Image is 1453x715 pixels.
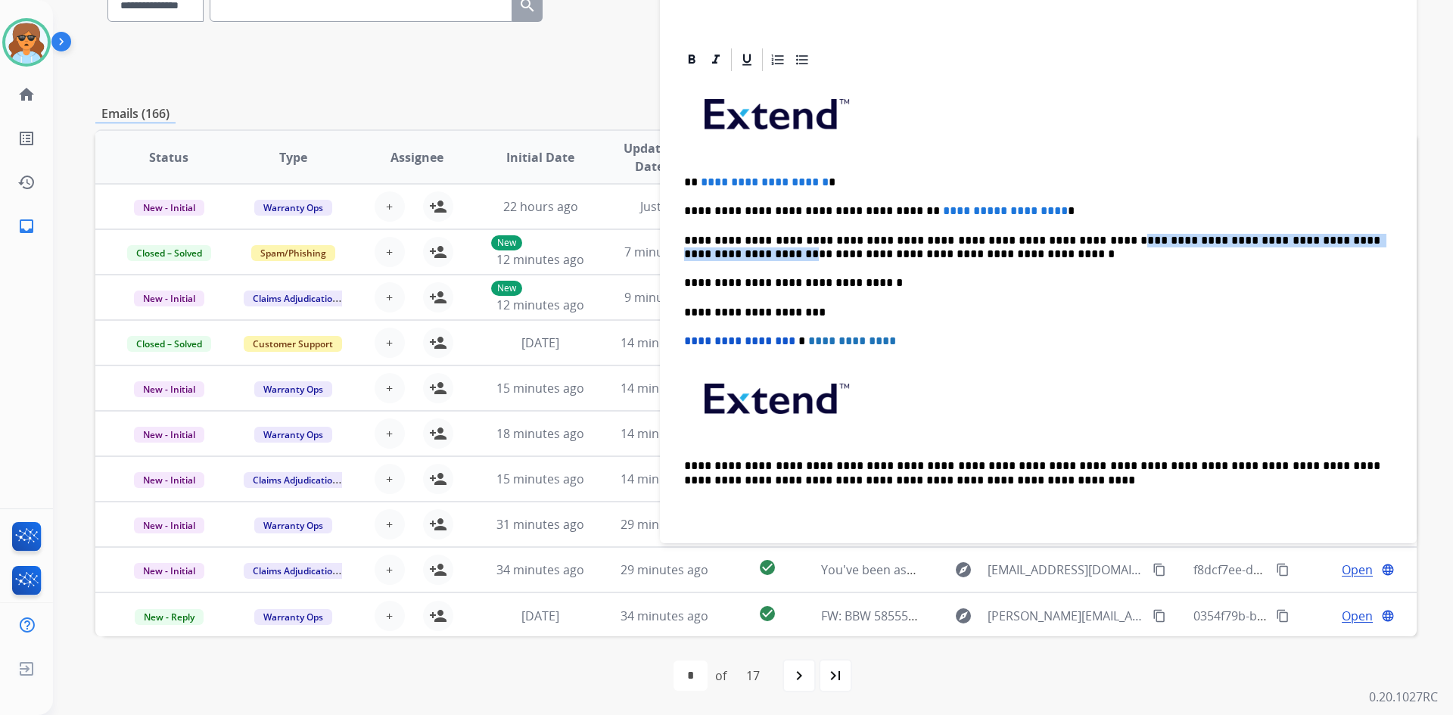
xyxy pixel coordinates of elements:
mat-icon: language [1381,563,1395,577]
span: 7 minutes ago [624,244,705,260]
span: 12 minutes ago [496,297,584,313]
span: [PERSON_NAME][EMAIL_ADDRESS][DOMAIN_NAME] [988,607,1143,625]
button: + [375,509,405,539]
span: 15 minutes ago [496,380,584,396]
span: Open [1342,561,1373,579]
mat-icon: person_add [429,470,447,488]
button: + [375,418,405,449]
span: [DATE] [521,608,559,624]
span: Spam/Phishing [251,245,335,261]
mat-icon: home [17,85,36,104]
span: New - Initial [134,472,204,488]
button: + [375,328,405,358]
mat-icon: person_add [429,607,447,625]
span: + [386,243,393,261]
span: Warranty Ops [254,381,332,397]
span: + [386,288,393,306]
span: New - Initial [134,427,204,443]
mat-icon: language [1381,609,1395,623]
mat-icon: check_circle [758,558,776,577]
span: 14 minutes ago [621,471,708,487]
span: + [386,379,393,397]
p: Emails (166) [95,104,176,123]
span: Closed – Solved [127,336,211,352]
span: New - Initial [134,563,204,579]
span: Status [149,148,188,166]
mat-icon: person_add [429,424,447,443]
span: New - Initial [134,518,204,533]
span: + [386,607,393,625]
button: + [375,555,405,585]
p: New [491,281,522,296]
p: 0.20.1027RC [1369,688,1438,706]
mat-icon: person_add [429,379,447,397]
span: Warranty Ops [254,518,332,533]
mat-icon: person_add [429,334,447,352]
span: Claims Adjudication [244,472,347,488]
mat-icon: explore [954,561,972,579]
div: 17 [734,661,772,691]
span: Claims Adjudication [244,563,347,579]
button: + [375,464,405,494]
mat-icon: content_copy [1276,609,1290,623]
mat-icon: person_add [429,243,447,261]
span: New - Initial [134,291,204,306]
button: + [375,601,405,631]
span: FW: BBW 585558 - CONTRACT REQUEST [821,608,1043,624]
span: [DATE] [521,334,559,351]
mat-icon: person_add [429,515,447,533]
span: + [386,470,393,488]
span: [EMAIL_ADDRESS][DOMAIN_NAME] [988,561,1143,579]
span: New - Reply [135,609,204,625]
span: 0354f79b-bb22-45b8-8d9b-c542550ce439 [1193,608,1427,624]
button: + [375,237,405,267]
mat-icon: check_circle [758,605,776,623]
p: New [491,235,522,250]
span: Type [279,148,307,166]
span: Open [1342,607,1373,625]
div: Bold [680,48,703,71]
span: + [386,561,393,579]
span: + [386,334,393,352]
mat-icon: person_add [429,561,447,579]
span: Warranty Ops [254,609,332,625]
span: Assignee [390,148,443,166]
span: 29 minutes ago [621,516,708,533]
span: 34 minutes ago [496,561,584,578]
button: + [375,373,405,403]
span: 14 minutes ago [621,334,708,351]
mat-icon: last_page [826,667,845,685]
mat-icon: list_alt [17,129,36,148]
span: New - Initial [134,381,204,397]
span: Closed – Solved [127,245,211,261]
span: 14 minutes ago [621,380,708,396]
span: You've been assigned a new service order: d979a995-c62b-44c1-9604-5e8266d378f1 [821,561,1296,578]
mat-icon: navigate_next [790,667,808,685]
span: 14 minutes ago [621,425,708,442]
div: Bullet List [791,48,814,71]
span: New - Initial [134,200,204,216]
span: 18 minutes ago [496,425,584,442]
span: 34 minutes ago [621,608,708,624]
span: 31 minutes ago [496,516,584,533]
button: + [375,282,405,312]
div: Italic [705,48,727,71]
span: Claims Adjudication [244,291,347,306]
span: + [386,515,393,533]
mat-icon: content_copy [1276,563,1290,577]
mat-icon: content_copy [1153,563,1166,577]
span: 29 minutes ago [621,561,708,578]
span: + [386,424,393,443]
mat-icon: person_add [429,197,447,216]
span: 12 minutes ago [496,251,584,268]
span: 9 minutes ago [624,289,705,306]
span: Warranty Ops [254,200,332,216]
mat-icon: person_add [429,288,447,306]
img: avatar [5,21,48,64]
span: Customer Support [244,336,342,352]
mat-icon: inbox [17,217,36,235]
span: Warranty Ops [254,427,332,443]
span: + [386,197,393,216]
span: f8dcf7ee-d5e4-4a37-83a2-f7fb4a2860e7 [1193,561,1416,578]
button: + [375,191,405,222]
